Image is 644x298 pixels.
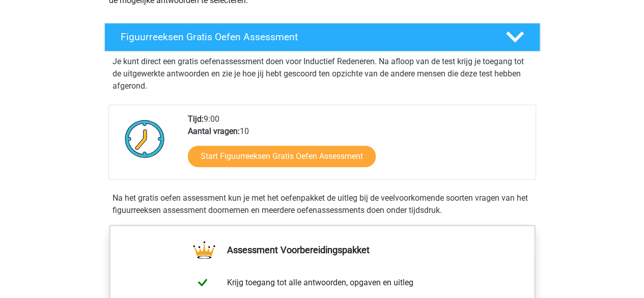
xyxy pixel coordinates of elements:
img: Klok [119,113,171,164]
div: Na het gratis oefen assessment kun je met het oefenpakket de uitleg bij de veelvoorkomende soorte... [108,192,536,216]
b: Tijd: [188,114,204,124]
b: Aantal vragen: [188,126,240,136]
p: Je kunt direct een gratis oefenassessment doen voor Inductief Redeneren. Na afloop van de test kr... [113,56,532,92]
h4: Figuurreeksen Gratis Oefen Assessment [121,31,489,43]
a: Start Figuurreeksen Gratis Oefen Assessment [188,146,376,167]
div: 9:00 10 [180,113,535,179]
a: Figuurreeksen Gratis Oefen Assessment [100,23,544,51]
